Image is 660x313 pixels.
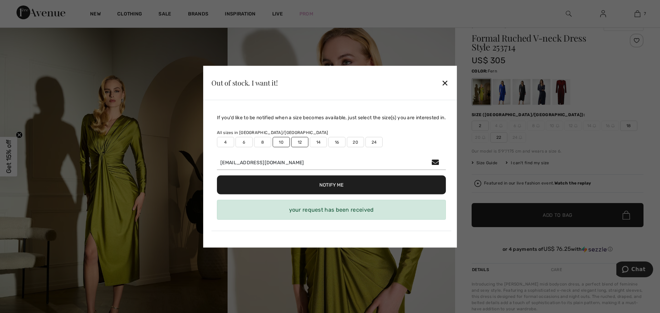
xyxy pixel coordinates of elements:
label: 4 [217,137,234,147]
label: 16 [328,137,345,147]
label: 14 [310,137,327,147]
div: ✕ [441,76,449,90]
label: 8 [254,137,271,147]
span: Chat [15,5,29,11]
label: 10 [273,137,290,147]
div: All sizes in [GEOGRAPHIC_DATA]/[GEOGRAPHIC_DATA] [217,129,446,135]
label: 6 [235,137,253,147]
button: Notify Me [217,175,446,194]
label: 12 [291,137,308,147]
div: Out of stock. I want it! [211,79,278,86]
div: If you'd like to be notified when a size becomes available, just select the size(s) you are inter... [217,114,446,121]
label: 24 [365,137,383,147]
div: your request has been received [217,200,446,220]
label: 20 [347,137,364,147]
input: Your E-mail Address [217,155,446,170]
